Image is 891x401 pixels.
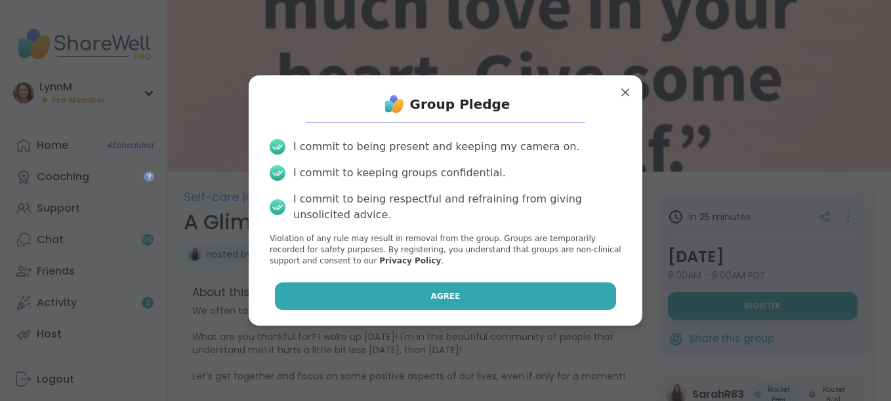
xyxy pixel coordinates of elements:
[275,282,617,310] button: Agree
[144,171,154,181] iframe: Spotlight
[293,165,506,181] div: I commit to keeping groups confidential.
[431,290,461,302] span: Agree
[293,139,579,155] div: I commit to being present and keeping my camera on.
[381,91,407,117] img: ShareWell Logo
[379,256,441,265] a: Privacy Policy
[410,95,510,113] h1: Group Pledge
[270,233,621,266] p: Violation of any rule may result in removal from the group. Groups are temporarily recorded for s...
[293,191,621,223] div: I commit to being respectful and refraining from giving unsolicited advice.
